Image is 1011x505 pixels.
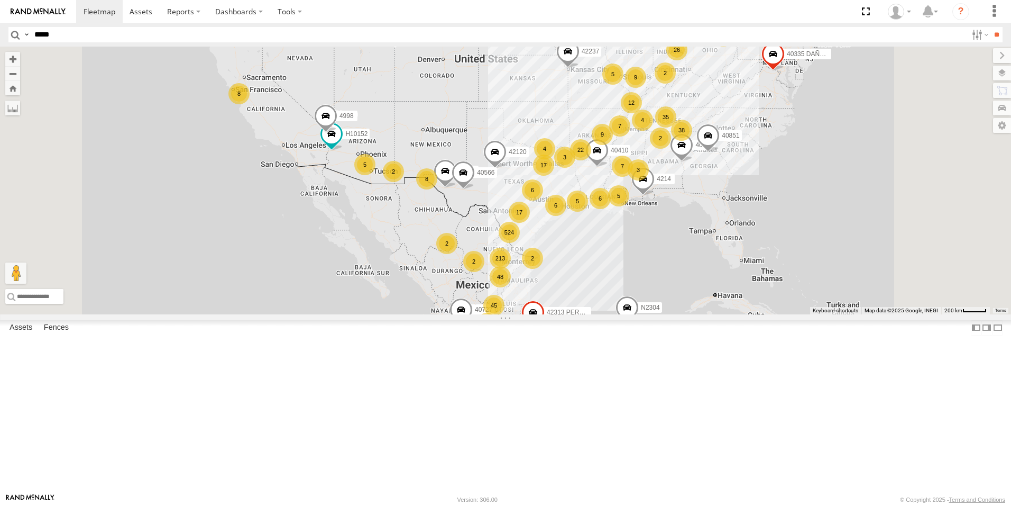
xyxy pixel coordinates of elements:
[602,64,623,85] div: 5
[621,92,642,113] div: 12
[509,202,530,223] div: 17
[944,308,962,313] span: 200 km
[787,51,833,58] span: 40335 DAÑADO
[476,313,498,334] div: 193
[545,195,566,216] div: 6
[554,147,575,168] div: 3
[490,248,511,269] div: 213
[884,4,915,20] div: Caseta Laredo TX
[968,27,990,42] label: Search Filter Options
[4,320,38,335] label: Assets
[609,115,630,137] div: 7
[499,222,520,243] div: 524
[993,118,1011,133] label: Map Settings
[952,3,969,20] i: ?
[534,138,555,159] div: 4
[483,295,504,316] div: 45
[582,48,599,56] span: 42237
[722,132,739,140] span: 40851
[5,66,20,81] button: Zoom out
[900,497,1005,503] div: © Copyright 2025 -
[625,67,646,88] div: 9
[657,175,671,183] span: 4214
[463,251,484,272] div: 2
[228,83,250,104] div: 8
[981,320,992,336] label: Dock Summary Table to the Right
[354,154,375,175] div: 5
[611,147,628,154] span: 40410
[567,191,588,212] div: 5
[383,161,404,182] div: 2
[522,248,543,269] div: 2
[416,168,437,190] div: 8
[992,320,1003,336] label: Hide Summary Table
[22,27,31,42] label: Search Query
[641,304,659,311] span: N2304
[695,141,713,149] span: 40574
[592,124,613,145] div: 9
[650,128,671,149] div: 2
[590,188,611,209] div: 6
[436,233,457,254] div: 2
[608,185,629,206] div: 5
[671,120,692,141] div: 38
[522,179,543,201] div: 6
[995,309,1006,313] a: Terms (opens in new tab)
[490,266,511,287] div: 48
[339,113,354,120] span: 4998
[949,497,1005,503] a: Terms and Conditions
[632,110,653,131] div: 4
[971,320,981,336] label: Dock Summary Table to the Left
[655,106,676,128] div: 35
[5,81,20,95] button: Zoom Home
[11,8,66,15] img: rand-logo.svg
[547,309,595,316] span: 42313 PERDIDO
[865,308,938,313] span: Map data ©2025 Google, INEGI
[5,52,20,66] button: Zoom in
[628,159,649,181] div: 3
[457,497,498,503] div: Version: 306.00
[39,320,74,335] label: Fences
[5,263,26,284] button: Drag Pegman onto the map to open Street View
[941,307,990,314] button: Map Scale: 200 km per 42 pixels
[666,39,687,60] div: 26
[813,307,858,314] button: Keyboard shortcuts
[475,306,492,313] span: 40727
[345,130,367,138] span: H10152
[509,148,526,156] span: 42120
[5,101,20,115] label: Measure
[570,139,591,160] div: 22
[477,169,494,176] span: 40566
[612,156,633,177] div: 7
[655,62,676,84] div: 2
[533,155,554,176] div: 17
[6,494,54,505] a: Visit our Website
